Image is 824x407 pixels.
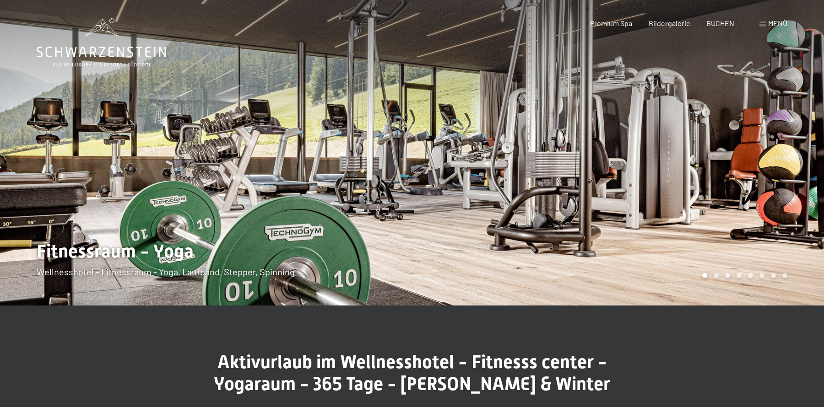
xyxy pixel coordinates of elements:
div: Carousel Page 7 [771,273,776,278]
div: Carousel Page 3 [725,273,730,278]
a: Bildergalerie [649,19,690,27]
div: Carousel Page 4 [737,273,742,278]
a: BUCHEN [706,19,734,27]
div: Carousel Page 8 [782,273,787,278]
div: Carousel Page 1 (Current Slide) [702,273,707,278]
div: Carousel Pagination [699,273,787,278]
div: Carousel Page 6 [759,273,764,278]
div: Carousel Page 5 [748,273,753,278]
span: Aktivurlaub im Wellnesshotel - Fitnesss center - Yogaraum - 365 Tage - [PERSON_NAME] & Winter [214,351,610,395]
div: Carousel Page 2 [714,273,719,278]
a: Premium Spa [590,19,632,27]
span: Menü [768,19,787,27]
